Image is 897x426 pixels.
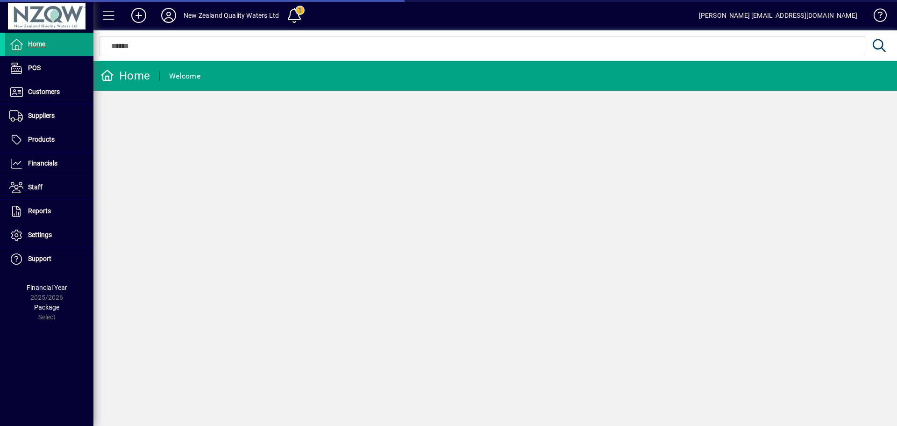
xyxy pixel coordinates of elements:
[100,68,150,83] div: Home
[5,57,93,80] a: POS
[28,159,57,167] span: Financials
[28,64,41,72] span: POS
[5,152,93,175] a: Financials
[28,255,51,262] span: Support
[169,69,200,84] div: Welcome
[28,112,55,119] span: Suppliers
[5,104,93,128] a: Suppliers
[154,7,184,24] button: Profile
[5,200,93,223] a: Reports
[5,247,93,271] a: Support
[28,136,55,143] span: Products
[5,128,93,152] a: Products
[5,80,93,104] a: Customers
[27,284,67,291] span: Financial Year
[5,224,93,247] a: Settings
[28,40,45,48] span: Home
[184,8,279,23] div: New Zealand Quality Waters Ltd
[34,303,59,311] span: Package
[5,176,93,199] a: Staff
[699,8,857,23] div: [PERSON_NAME] [EMAIL_ADDRESS][DOMAIN_NAME]
[28,231,52,238] span: Settings
[28,88,60,95] span: Customers
[124,7,154,24] button: Add
[867,2,885,32] a: Knowledge Base
[28,207,51,215] span: Reports
[28,183,43,191] span: Staff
